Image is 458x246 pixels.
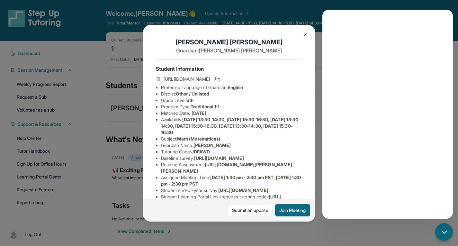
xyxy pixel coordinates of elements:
[161,84,302,91] li: Preferred Language of Guardian:
[214,75,221,83] button: Copy link
[161,117,301,135] span: [DATE] 13:30-14:30, [DATE] 15:30-16:30, [DATE] 13:30-14:30, [DATE] 15:30-16:30, [DATE] 13:30-14:3...
[176,91,209,96] span: Other / Unlisted
[156,65,302,73] h4: Student Information
[161,155,302,161] li: Baseline survey :
[161,142,302,149] li: Guardian Name :
[192,110,206,116] span: [DATE]
[156,38,302,47] h1: [PERSON_NAME] [PERSON_NAME]
[161,149,302,155] li: Tutoring Code :
[161,116,302,136] li: Availability:
[228,204,273,216] a: Submit an update
[191,149,210,154] span: JDFAWD
[161,104,302,110] li: Program Type:
[177,136,220,141] span: Math (Matemáticas)
[161,110,302,116] li: Matched Date:
[186,97,193,103] span: 6th
[191,104,220,109] span: Traditional 1:1
[218,187,268,193] span: [URL][DOMAIN_NAME]
[161,187,302,194] li: Student end-of-year survey :
[435,223,453,241] button: chat-button
[161,97,302,104] li: Grade Level:
[228,85,243,90] span: English
[161,91,302,97] li: District:
[193,142,231,148] span: [PERSON_NAME]
[194,155,244,161] span: [URL][DOMAIN_NAME]
[275,204,310,216] button: Join Meeting
[161,175,301,187] span: [DATE] 1:30 pm - 2:30 pm PST, [DATE] 1:30 pm - 2:30 pm PST
[161,162,292,174] span: [URL][DOMAIN_NAME][PERSON_NAME][PERSON_NAME]
[156,47,302,54] p: Guardian: [PERSON_NAME] [PERSON_NAME]
[303,32,308,37] img: Close Icon
[161,161,302,174] li: Reading Assessment :
[161,136,302,142] li: Subject :
[161,194,302,206] li: Student Learning Portal Link (requires tutoring code) :
[322,10,453,219] iframe: Chatbot
[161,174,302,187] li: Assigned Meeting Time :
[164,76,210,82] span: [URL][DOMAIN_NAME]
